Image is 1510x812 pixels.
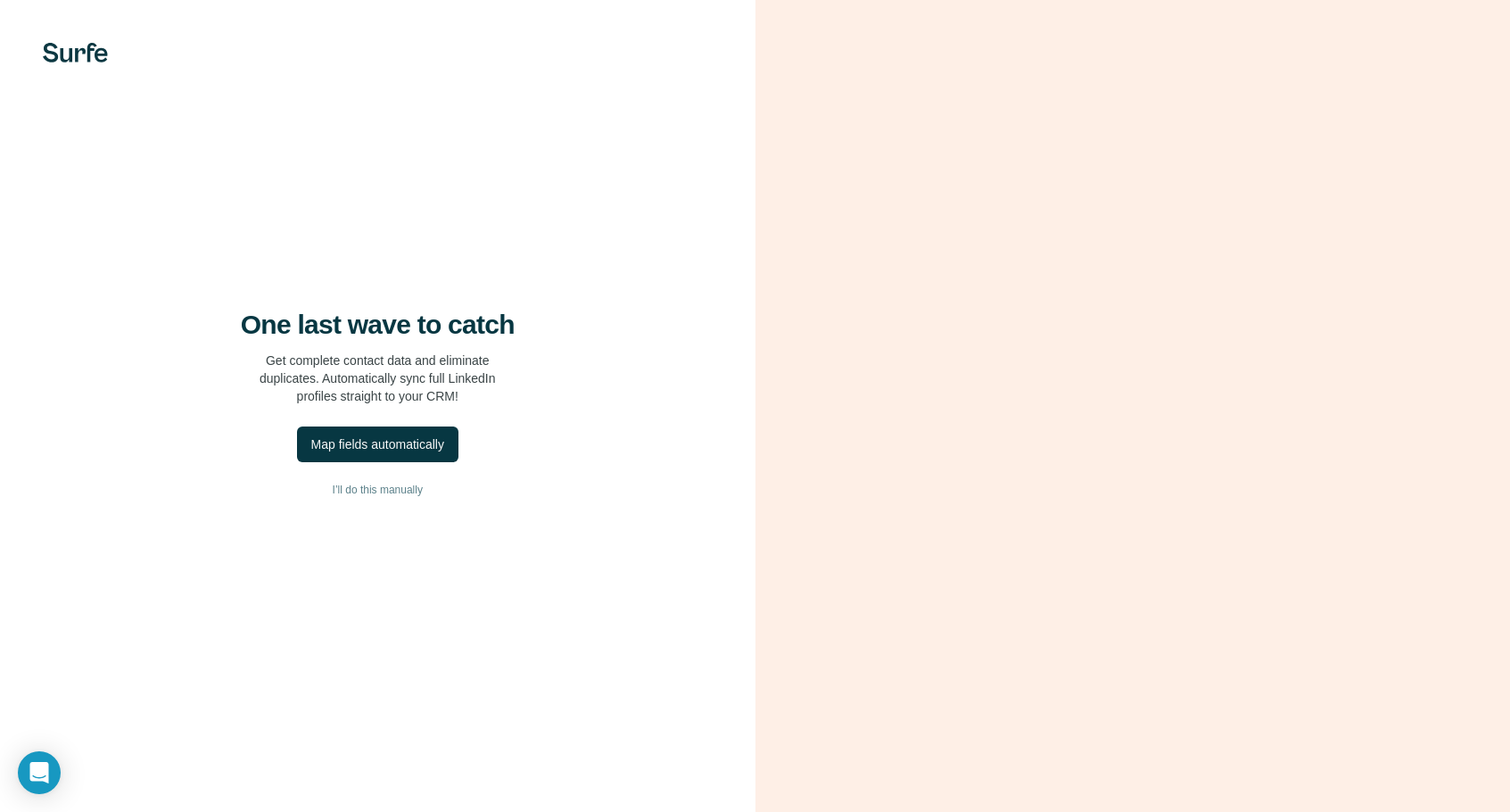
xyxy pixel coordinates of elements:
[333,482,423,498] span: I’ll do this manually
[260,352,496,405] p: Get complete contact data and eliminate duplicates. Automatically sync full LinkedIn profiles str...
[36,476,720,503] button: I’ll do this manually
[297,427,458,462] button: Map fields automatically
[18,751,61,794] div: Open Intercom Messenger
[311,435,444,453] div: Map fields automatically
[241,309,515,341] h4: One last wave to catch
[43,43,108,62] img: Surfe's logo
